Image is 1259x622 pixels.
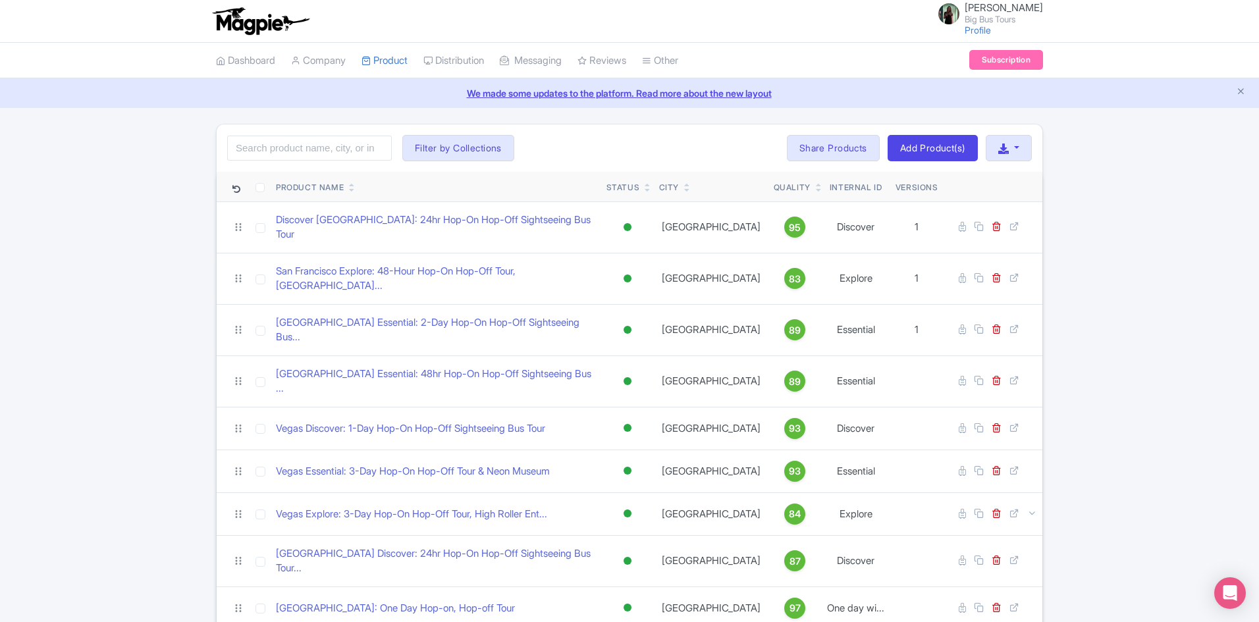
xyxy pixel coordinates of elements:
[621,552,634,571] div: Active
[621,372,634,391] div: Active
[577,43,626,79] a: Reviews
[822,253,890,304] td: Explore
[276,182,344,194] div: Product Name
[276,421,545,436] a: Vegas Discover: 1-Day Hop-On Hop-Off Sightseeing Bus Tour
[423,43,484,79] a: Distribution
[965,15,1043,24] small: Big Bus Tours
[276,264,596,294] a: San Francisco Explore: 48-Hour Hop-On Hop-Off Tour, [GEOGRAPHIC_DATA]...
[774,461,817,482] a: 93
[774,217,817,238] a: 95
[789,220,801,235] span: 95
[654,407,768,450] td: [GEOGRAPHIC_DATA]
[654,492,768,535] td: [GEOGRAPHIC_DATA]
[621,598,634,617] div: Active
[774,371,817,392] a: 89
[774,268,817,289] a: 83
[654,535,768,586] td: [GEOGRAPHIC_DATA]
[276,601,515,616] a: [GEOGRAPHIC_DATA]: One Day Hop-on, Hop-off Tour
[969,50,1043,70] a: Subscription
[789,375,801,389] span: 89
[822,492,890,535] td: Explore
[822,172,890,202] th: Internal ID
[774,319,817,340] a: 89
[789,507,801,521] span: 84
[621,218,634,237] div: Active
[822,450,890,492] td: Essential
[276,367,596,396] a: [GEOGRAPHIC_DATA] Essential: 48hr Hop-On Hop-Off Sightseeing Bus ...
[621,461,634,480] div: Active
[915,220,919,233] span: 1
[774,550,817,571] a: 87
[209,7,311,36] img: logo-ab69f6fb50320c5b225c76a69d11143b.png
[915,323,919,336] span: 1
[774,418,817,439] a: 93
[621,504,634,523] div: Active
[938,3,959,24] img: guwzfdpzskbxeh7o0zzr.jpg
[822,407,890,450] td: Discover
[276,213,596,242] a: Discover [GEOGRAPHIC_DATA]: 24hr Hop-On Hop-Off Sightseeing Bus Tour
[787,135,880,161] a: Share Products
[621,321,634,340] div: Active
[276,464,550,479] a: Vegas Essential: 3-Day Hop-On Hop-Off Tour & Neon Museum
[8,86,1251,100] a: We made some updates to the platform. Read more about the new layout
[822,201,890,253] td: Discover
[822,535,890,586] td: Discover
[790,601,801,615] span: 97
[1214,577,1246,609] div: Open Intercom Messenger
[1236,85,1246,100] button: Close announcement
[965,24,991,36] a: Profile
[654,304,768,355] td: [GEOGRAPHIC_DATA]
[790,554,801,569] span: 87
[621,269,634,288] div: Active
[822,355,890,407] td: Essential
[276,546,596,576] a: [GEOGRAPHIC_DATA] Discover: 24hr Hop-On Hop-Off Sightseeing Bus Tour...
[654,450,768,492] td: [GEOGRAPHIC_DATA]
[606,182,640,194] div: Status
[822,304,890,355] td: Essential
[276,315,596,345] a: [GEOGRAPHIC_DATA] Essential: 2-Day Hop-On Hop-Off Sightseeing Bus...
[774,598,817,619] a: 97
[789,272,801,286] span: 83
[659,182,679,194] div: City
[965,1,1043,14] span: [PERSON_NAME]
[930,3,1043,24] a: [PERSON_NAME] Big Bus Tours
[789,421,801,436] span: 93
[227,136,392,161] input: Search product name, city, or interal id
[774,504,817,525] a: 84
[888,135,978,161] a: Add Product(s)
[362,43,408,79] a: Product
[216,43,275,79] a: Dashboard
[402,135,514,161] button: Filter by Collections
[291,43,346,79] a: Company
[642,43,678,79] a: Other
[774,182,811,194] div: Quality
[654,355,768,407] td: [GEOGRAPHIC_DATA]
[500,43,562,79] a: Messaging
[654,201,768,253] td: [GEOGRAPHIC_DATA]
[915,272,919,284] span: 1
[890,172,944,202] th: Versions
[276,507,547,522] a: Vegas Explore: 3-Day Hop-On Hop-Off Tour, High Roller Ent...
[789,323,801,338] span: 89
[621,419,634,438] div: Active
[789,464,801,479] span: 93
[654,253,768,304] td: [GEOGRAPHIC_DATA]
